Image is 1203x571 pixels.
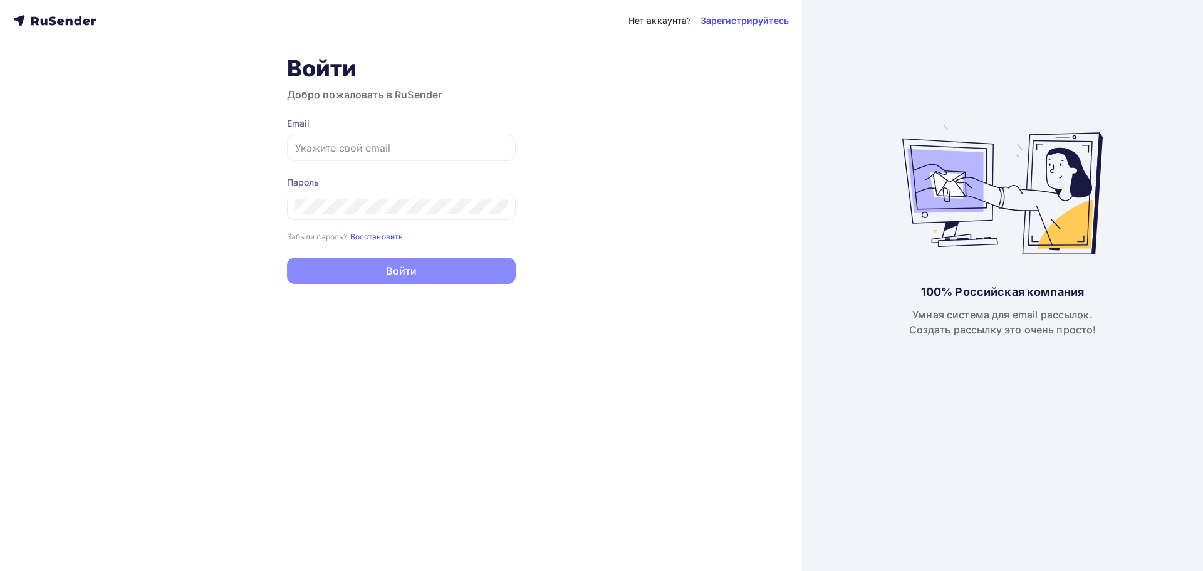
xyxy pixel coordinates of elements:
[287,117,516,130] div: Email
[628,14,692,27] div: Нет аккаунта?
[287,176,516,189] div: Пароль
[287,87,516,102] h3: Добро пожаловать в RuSender
[909,307,1096,337] div: Умная система для email рассылок. Создать рассылку это очень просто!
[921,285,1084,300] div: 100% Российская компания
[295,140,508,155] input: Укажите свой email
[700,14,789,27] a: Зарегистрируйтесь
[350,232,404,241] small: Восстановить
[287,55,516,82] h1: Войти
[350,231,404,241] a: Восстановить
[287,258,516,284] button: Войти
[287,232,348,241] small: Забыли пароль?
